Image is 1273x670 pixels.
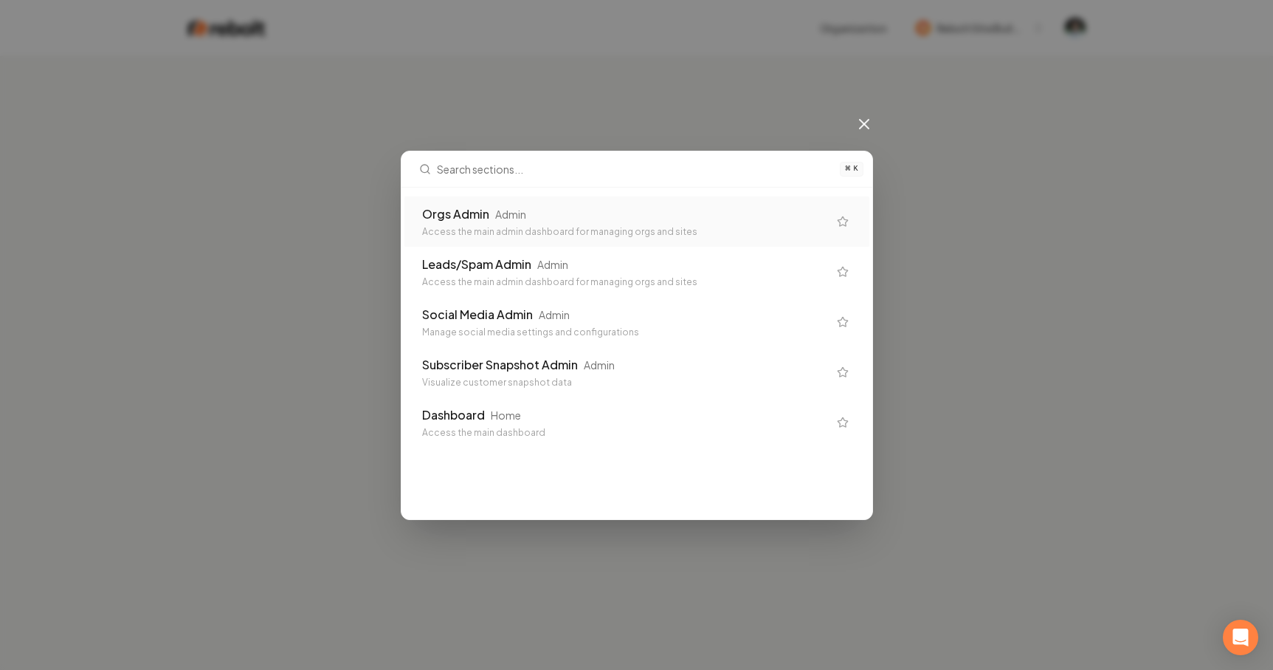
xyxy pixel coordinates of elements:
[422,377,828,389] div: Visualize customer snapshot data
[422,226,828,238] div: Access the main admin dashboard for managing orgs and sites
[1223,620,1258,655] div: Open Intercom Messenger
[422,427,828,439] div: Access the main dashboard
[422,276,828,288] div: Access the main admin dashboard for managing orgs and sites
[437,151,832,187] input: Search sections...
[422,256,531,273] div: Leads/Spam Admin
[495,207,526,222] div: Admin
[422,205,489,223] div: Orgs Admin
[537,257,568,272] div: Admin
[539,307,570,322] div: Admin
[584,358,615,372] div: Admin
[422,306,533,324] div: Social Media Admin
[422,327,828,338] div: Manage social media settings and configurations
[491,408,521,423] div: Home
[401,188,872,457] div: Search sections...
[422,406,485,424] div: Dashboard
[422,356,578,374] div: Subscriber Snapshot Admin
